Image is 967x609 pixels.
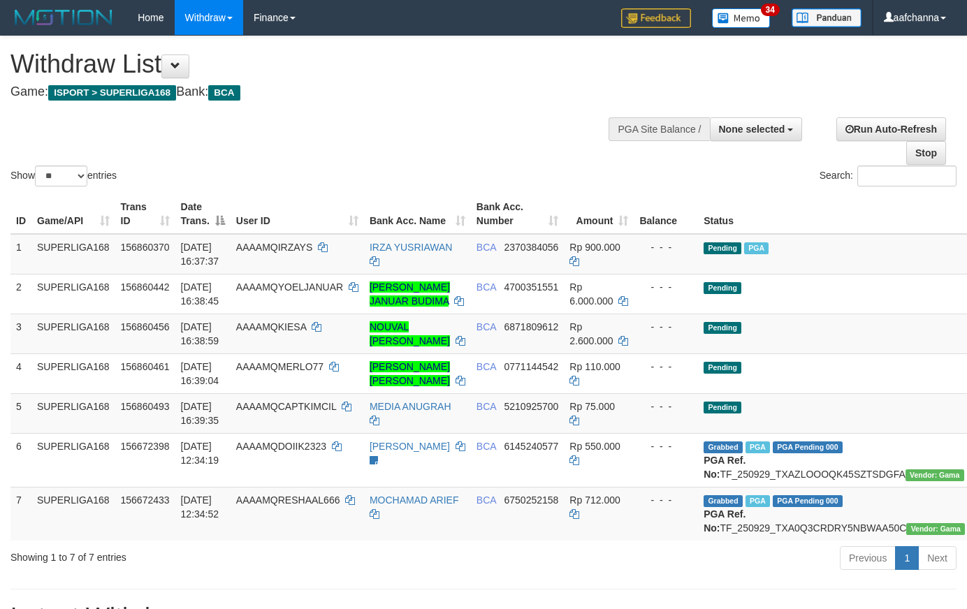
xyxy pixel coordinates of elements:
[31,234,115,274] td: SUPERLIGA168
[477,441,496,452] span: BCA
[236,361,323,372] span: AAAAMQMERLO77
[364,194,471,234] th: Bank Acc. Name: activate to sort column ascending
[121,441,170,452] span: 156672398
[121,361,170,372] span: 156860461
[35,166,87,186] select: Showentries
[820,166,957,186] label: Search:
[181,441,219,466] span: [DATE] 12:34:19
[906,469,964,481] span: Vendor URL: https://trx31.1velocity.biz
[10,314,31,353] td: 3
[704,441,743,453] span: Grabbed
[10,85,631,99] h4: Game: Bank:
[836,117,946,141] a: Run Auto-Refresh
[236,401,336,412] span: AAAAMQCAPTKIMCIL
[121,401,170,412] span: 156860493
[746,441,770,453] span: Marked by aafsoycanthlai
[181,494,219,520] span: [DATE] 12:34:52
[10,487,31,541] td: 7
[370,361,450,386] a: [PERSON_NAME] [PERSON_NAME]
[31,433,115,487] td: SUPERLIGA168
[370,401,451,412] a: MEDIA ANUGRAH
[569,441,620,452] span: Rp 550.000
[236,441,326,452] span: AAAAMQDOIIK2323
[639,240,692,254] div: - - -
[10,393,31,433] td: 5
[569,242,620,253] span: Rp 900.000
[569,321,613,346] span: Rp 2.600.000
[569,494,620,506] span: Rp 712.000
[746,495,770,507] span: Marked by aafsoycanthlai
[477,361,496,372] span: BCA
[609,117,709,141] div: PGA Site Balance /
[704,322,741,334] span: Pending
[115,194,175,234] th: Trans ID: activate to sort column ascending
[236,281,343,293] span: AAAAMQYOELJANUAR
[10,234,31,274] td: 1
[719,124,785,135] span: None selected
[31,487,115,541] td: SUPERLIGA168
[181,281,219,307] span: [DATE] 16:38:45
[31,314,115,353] td: SUPERLIGA168
[10,353,31,393] td: 4
[634,194,698,234] th: Balance
[704,362,741,374] span: Pending
[370,494,459,506] a: MOCHAMAD ARIEF
[236,494,340,506] span: AAAAMQRESHAAL666
[639,439,692,453] div: - - -
[569,281,613,307] span: Rp 6.000.000
[121,321,170,332] span: 156860456
[504,494,558,506] span: Copy 6750252158 to clipboard
[31,353,115,393] td: SUPERLIGA168
[906,523,965,535] span: Vendor URL: https://trx31.1velocity.biz
[504,242,558,253] span: Copy 2370384056 to clipboard
[773,441,843,453] span: PGA Pending
[504,441,558,452] span: Copy 6145240577 to clipboard
[906,141,946,165] a: Stop
[31,274,115,314] td: SUPERLIGA168
[181,242,219,267] span: [DATE] 16:37:37
[471,194,565,234] th: Bank Acc. Number: activate to sort column ascending
[744,242,769,254] span: Marked by aafsoycanthlai
[504,401,558,412] span: Copy 5210925700 to clipboard
[761,3,780,16] span: 34
[621,8,691,28] img: Feedback.jpg
[208,85,240,101] span: BCA
[840,546,896,570] a: Previous
[236,321,306,332] span: AAAAMQKIESA
[121,242,170,253] span: 156860370
[639,280,692,294] div: - - -
[477,242,496,253] span: BCA
[857,166,957,186] input: Search:
[477,321,496,332] span: BCA
[704,455,746,480] b: PGA Ref. No:
[121,281,170,293] span: 156860442
[569,361,620,372] span: Rp 110.000
[704,242,741,254] span: Pending
[639,493,692,507] div: - - -
[181,361,219,386] span: [DATE] 16:39:04
[773,495,843,507] span: PGA Pending
[792,8,861,27] img: panduan.png
[236,242,312,253] span: AAAAMQIRZAYS
[10,274,31,314] td: 2
[710,117,803,141] button: None selected
[10,194,31,234] th: ID
[895,546,919,570] a: 1
[639,399,692,413] div: - - -
[477,281,496,293] span: BCA
[639,320,692,334] div: - - -
[704,282,741,294] span: Pending
[231,194,364,234] th: User ID: activate to sort column ascending
[370,441,450,452] a: [PERSON_NAME]
[564,194,634,234] th: Amount: activate to sort column ascending
[175,194,231,234] th: Date Trans.: activate to sort column descending
[504,321,558,332] span: Copy 6871809612 to clipboard
[10,7,117,28] img: MOTION_logo.png
[121,494,170,506] span: 156672433
[370,281,450,307] a: [PERSON_NAME] JANUAR BUDIMA
[477,494,496,506] span: BCA
[181,401,219,426] span: [DATE] 16:39:35
[31,194,115,234] th: Game/API: activate to sort column ascending
[704,495,743,507] span: Grabbed
[10,545,393,564] div: Showing 1 to 7 of 7 entries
